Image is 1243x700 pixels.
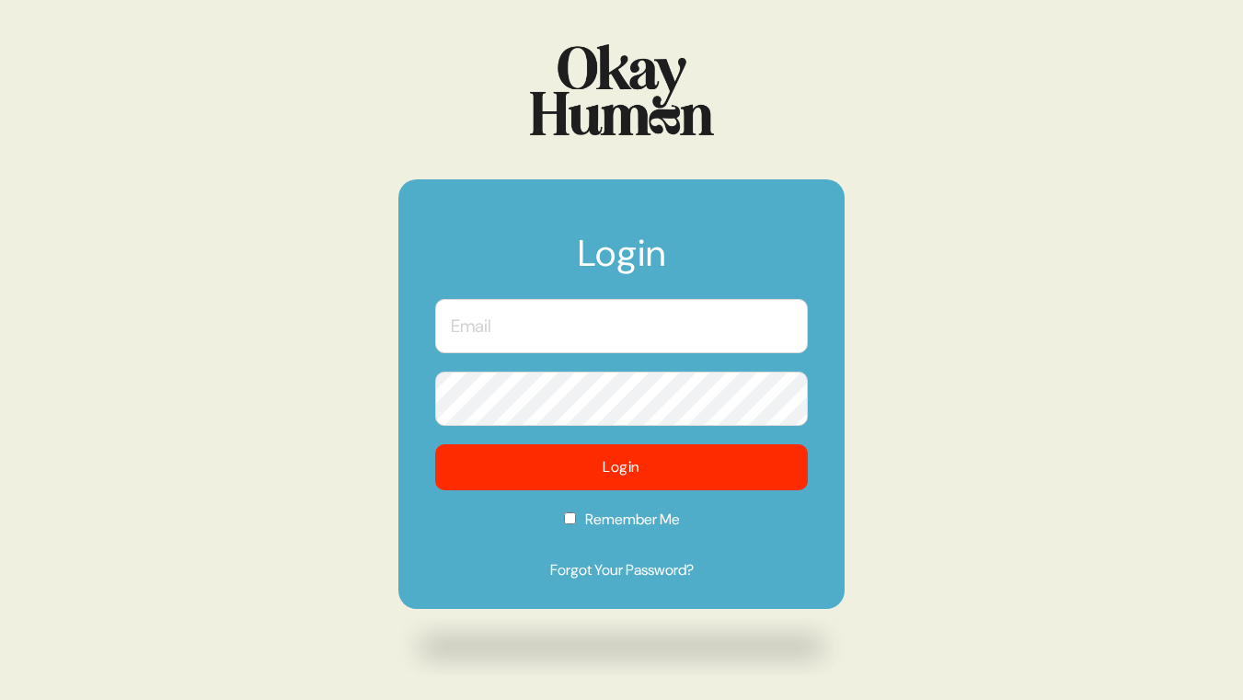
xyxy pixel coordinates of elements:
[435,299,808,353] input: Email
[435,235,808,290] h1: Login
[435,444,808,490] button: Login
[435,509,808,543] label: Remember Me
[530,44,714,135] img: Logo
[564,512,576,524] input: Remember Me
[435,559,808,581] a: Forgot Your Password?
[398,618,845,676] img: Drop shadow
